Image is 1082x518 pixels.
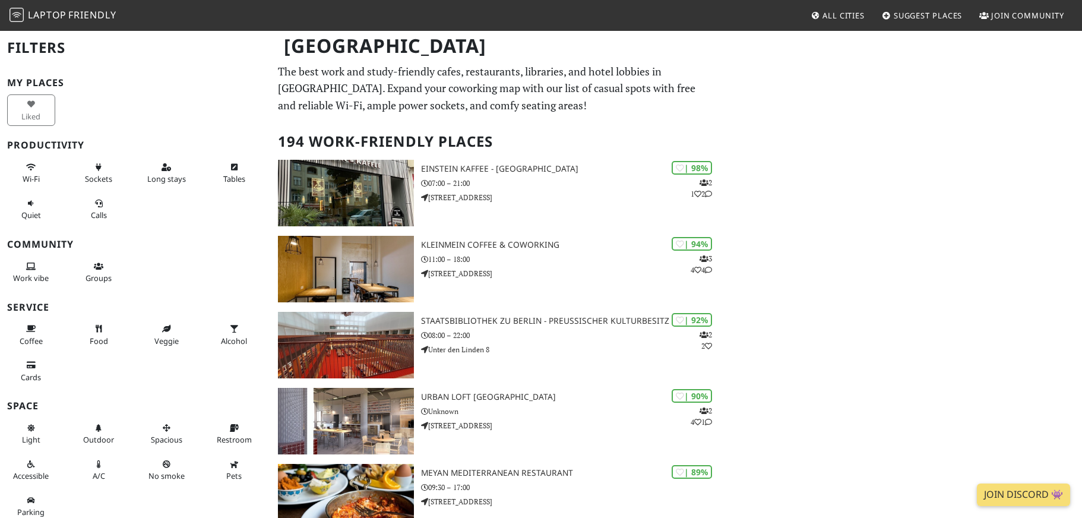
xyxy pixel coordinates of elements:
p: Unknown [421,406,722,417]
a: Join Community [975,5,1069,26]
button: Spacious [143,418,191,450]
p: Unter den Linden 8 [421,344,722,355]
h3: Space [7,400,264,412]
span: Suggest Places [894,10,963,21]
h3: Staatsbibliothek zu Berlin - Preußischer Kulturbesitz [421,316,722,326]
p: [STREET_ADDRESS] [421,268,722,279]
span: Power sockets [85,173,112,184]
h3: Productivity [7,140,264,151]
a: LaptopFriendly LaptopFriendly [10,5,116,26]
span: Parking [17,507,45,517]
span: Long stays [147,173,186,184]
span: Credit cards [21,372,41,383]
button: Accessible [7,454,55,486]
a: Suggest Places [877,5,967,26]
button: Sockets [75,157,123,189]
h3: My Places [7,77,264,89]
p: 09:30 – 17:00 [421,482,722,493]
span: Laptop [28,8,67,21]
button: Light [7,418,55,450]
p: 2 1 2 [691,177,712,200]
span: Accessible [13,470,49,481]
h3: Meyan Mediterranean Restaurant [421,468,722,478]
button: A/C [75,454,123,486]
span: Stable Wi-Fi [23,173,40,184]
button: Pets [210,454,258,486]
h3: Service [7,302,264,313]
img: Staatsbibliothek zu Berlin - Preußischer Kulturbesitz [278,312,414,378]
span: Outdoor area [83,434,114,445]
span: Join Community [991,10,1064,21]
p: 11:00 – 18:00 [421,254,722,265]
p: 2 2 [700,329,712,352]
a: All Cities [806,5,869,26]
button: Food [75,319,123,350]
h3: KleinMein Coffee & Coworking [421,240,722,250]
h2: 194 Work-Friendly Places [278,124,714,160]
div: | 94% [672,237,712,251]
span: Smoke free [148,470,185,481]
span: Pet friendly [226,470,242,481]
p: 2 4 1 [691,405,712,428]
p: 08:00 – 22:00 [421,330,722,341]
span: Veggie [154,336,179,346]
p: [STREET_ADDRESS] [421,192,722,203]
div: | 98% [672,161,712,175]
span: Group tables [86,273,112,283]
button: No smoke [143,454,191,486]
span: Coffee [20,336,43,346]
button: Tables [210,157,258,189]
span: Restroom [217,434,252,445]
p: [STREET_ADDRESS] [421,420,722,431]
h3: Community [7,239,264,250]
p: 07:00 – 21:00 [421,178,722,189]
a: URBAN LOFT Berlin | 90% 241 URBAN LOFT [GEOGRAPHIC_DATA] Unknown [STREET_ADDRESS] [271,388,722,454]
button: Wi-Fi [7,157,55,189]
img: KleinMein Coffee & Coworking [278,236,414,302]
p: The best work and study-friendly cafes, restaurants, libraries, and hotel lobbies in [GEOGRAPHIC_... [278,63,714,114]
span: Friendly [68,8,116,21]
h3: URBAN LOFT [GEOGRAPHIC_DATA] [421,392,722,402]
button: Long stays [143,157,191,189]
img: URBAN LOFT Berlin [278,388,414,454]
div: | 90% [672,389,712,403]
button: Veggie [143,319,191,350]
a: Join Discord 👾 [977,484,1070,506]
span: All Cities [822,10,865,21]
span: Work-friendly tables [223,173,245,184]
div: | 92% [672,313,712,327]
p: 3 4 4 [691,253,712,276]
button: Work vibe [7,257,55,288]
button: Restroom [210,418,258,450]
span: Alcohol [221,336,247,346]
div: | 89% [672,465,712,479]
button: Outdoor [75,418,123,450]
a: Einstein Kaffee - Charlottenburg | 98% 212 Einstein Kaffee - [GEOGRAPHIC_DATA] 07:00 – 21:00 [STR... [271,160,722,226]
span: Quiet [21,210,41,220]
button: Cards [7,355,55,387]
span: Natural light [22,434,40,445]
h2: Filters [7,30,264,66]
span: People working [13,273,49,283]
span: Video/audio calls [91,210,107,220]
h3: Einstein Kaffee - [GEOGRAPHIC_DATA] [421,164,722,174]
button: Calls [75,194,123,225]
img: LaptopFriendly [10,8,24,22]
h1: [GEOGRAPHIC_DATA] [274,30,719,62]
a: Staatsbibliothek zu Berlin - Preußischer Kulturbesitz | 92% 22 Staatsbibliothek zu Berlin - Preuß... [271,312,722,378]
button: Quiet [7,194,55,225]
span: Air conditioned [93,470,105,481]
button: Coffee [7,319,55,350]
a: KleinMein Coffee & Coworking | 94% 344 KleinMein Coffee & Coworking 11:00 – 18:00 [STREET_ADDRESS] [271,236,722,302]
span: Food [90,336,108,346]
button: Groups [75,257,123,288]
button: Alcohol [210,319,258,350]
span: Spacious [151,434,182,445]
img: Einstein Kaffee - Charlottenburg [278,160,414,226]
p: [STREET_ADDRESS] [421,496,722,507]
